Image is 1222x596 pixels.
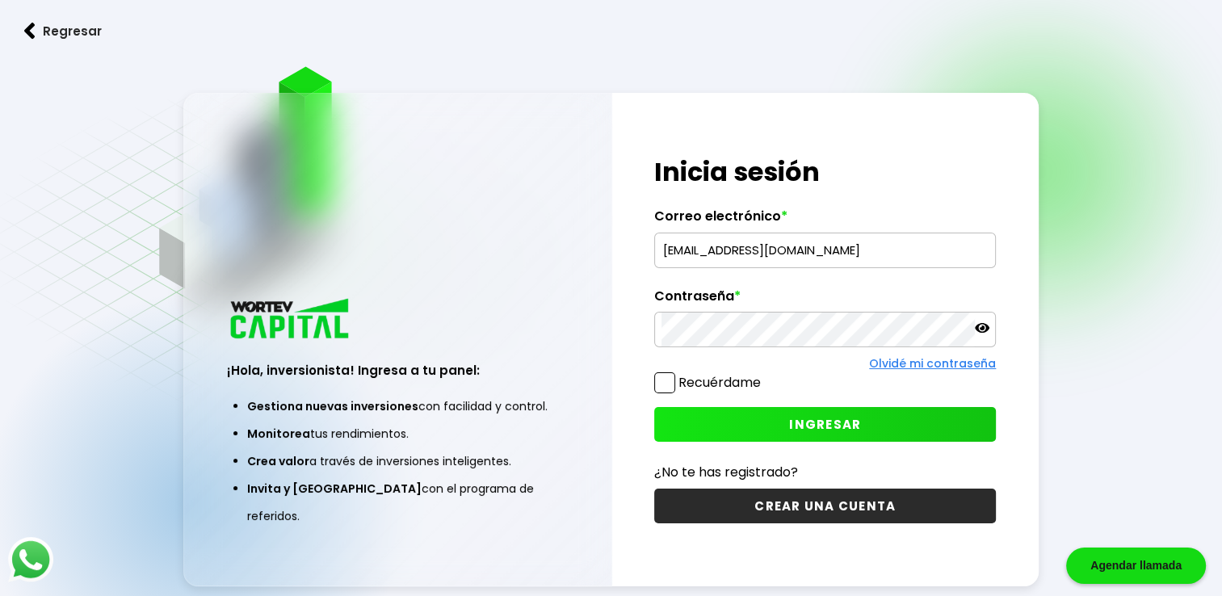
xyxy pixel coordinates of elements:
[654,462,996,523] a: ¿No te has registrado?CREAR UNA CUENTA
[654,407,996,442] button: INGRESAR
[1066,548,1206,584] div: Agendar llamada
[247,398,418,414] span: Gestiona nuevas inversiones
[654,489,996,523] button: CREAR UNA CUENTA
[661,233,989,267] input: hola@wortev.capital
[654,462,996,482] p: ¿No te has registrado?
[247,392,548,420] li: con facilidad y control.
[247,475,548,530] li: con el programa de referidos.
[227,361,569,380] h3: ¡Hola, inversionista! Ingresa a tu panel:
[8,537,53,582] img: logos_whatsapp-icon.242b2217.svg
[24,23,36,40] img: flecha izquierda
[654,208,996,233] label: Correo electrónico
[247,447,548,475] li: a través de inversiones inteligentes.
[654,153,996,191] h1: Inicia sesión
[678,373,761,392] label: Recuérdame
[227,296,355,344] img: logo_wortev_capital
[789,416,861,433] span: INGRESAR
[247,426,310,442] span: Monitorea
[247,453,309,469] span: Crea valor
[654,288,996,313] label: Contraseña
[869,355,996,371] a: Olvidé mi contraseña
[247,420,548,447] li: tus rendimientos.
[247,481,422,497] span: Invita y [GEOGRAPHIC_DATA]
